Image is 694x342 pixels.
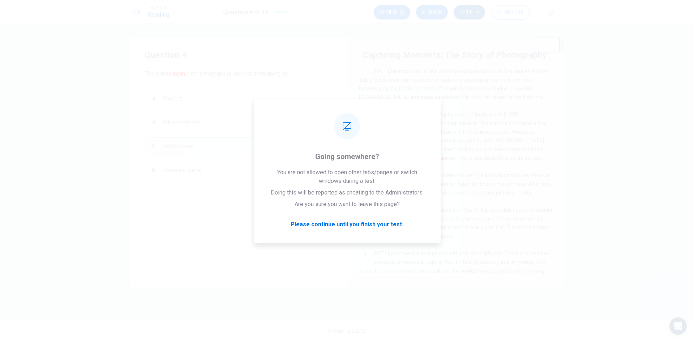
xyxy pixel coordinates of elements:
[148,164,159,176] div: D
[162,94,182,103] span: Product
[162,142,194,151] span: Catchphrase
[363,49,547,61] h4: Capturing Moments: The Story of Photography
[223,8,268,17] h1: Question 4 of 13
[504,9,524,15] span: 00:17:58
[359,249,370,261] div: 7
[491,5,530,20] button: 00:17:58
[145,90,333,108] button: AProduct
[669,317,687,335] div: Open Intercom Messenger
[145,137,333,155] button: CCatchphrase
[145,161,333,179] button: DCompany name
[162,166,201,175] span: Company name
[148,93,159,104] div: A
[145,114,333,132] button: BAdvertisement
[168,70,185,77] font: slogan
[359,206,370,217] div: 6
[359,112,547,161] span: In the following years, photography kept getting better. In [DATE], [PERSON_NAME] invented the Ko...
[359,110,370,122] div: 4
[359,207,553,239] span: Digital photography began to develop in the 1970s, but it didn't become popular until the late 19...
[327,328,367,334] span: © Copyright 2025
[359,60,548,100] span: One of the most important early photographers was [PERSON_NAME]. In [DATE], he introduced a new w...
[148,117,159,128] div: B
[145,49,333,61] h4: Question 4
[148,141,159,152] div: C
[147,10,170,19] h1: Reading
[147,5,170,10] span: Level Test
[431,155,446,161] font: slogan
[416,5,448,20] button: Back
[374,5,410,20] button: Review
[359,251,549,282] span: [DATE], most people take photos with their smartphones. These phones have powerful cameras built ...
[359,172,552,196] span: Color photography was the next big change. The first color photo was taken in [DATE], but it took...
[162,118,200,127] span: Advertisement
[454,5,485,20] button: Next
[359,171,370,183] div: 5
[145,69,333,78] span: The word in the paragraph is closest in meaning to:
